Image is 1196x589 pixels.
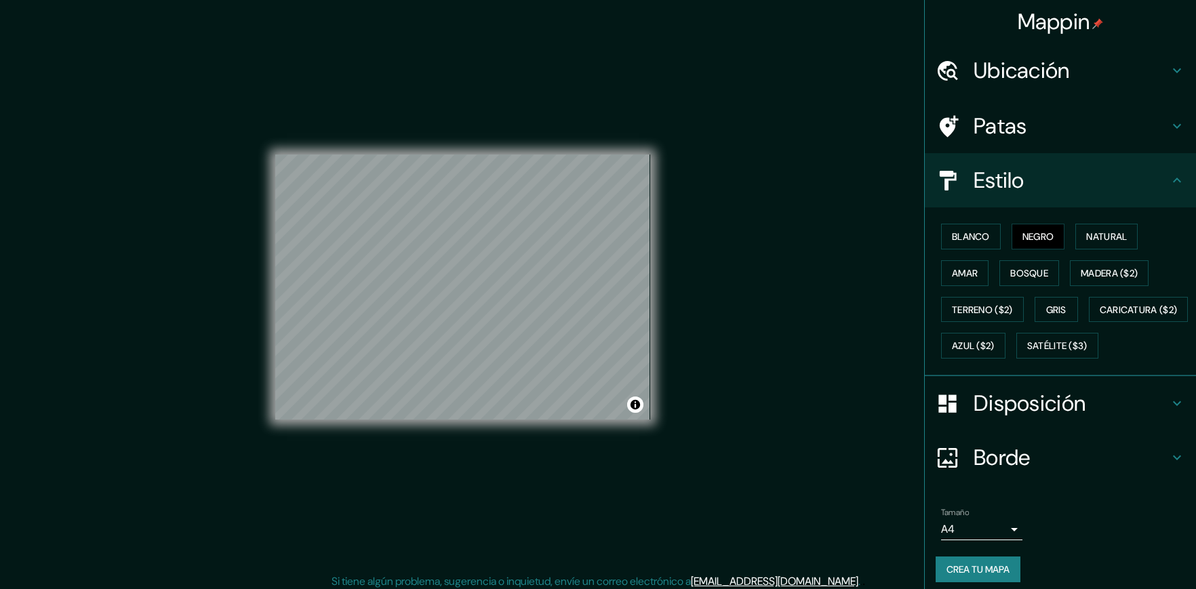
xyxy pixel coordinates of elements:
div: Borde [925,430,1196,485]
button: Amar [941,260,989,286]
div: Estilo [925,153,1196,207]
font: Blanco [952,230,990,243]
font: Disposición [974,389,1085,418]
button: Negro [1012,224,1065,249]
font: Patas [974,112,1027,140]
font: Gris [1046,304,1067,316]
button: Madera ($2) [1070,260,1149,286]
font: Madera ($2) [1081,267,1138,279]
iframe: Lanzador de widgets de ayuda [1075,536,1181,574]
font: Negro [1022,230,1054,243]
font: Bosque [1010,267,1048,279]
div: Patas [925,99,1196,153]
font: A4 [941,522,955,536]
button: Bosque [999,260,1059,286]
div: Disposición [925,376,1196,430]
font: . [858,574,860,588]
font: Amar [952,267,978,279]
button: Gris [1035,297,1078,323]
font: Azul ($2) [952,340,995,352]
img: pin-icon.png [1092,18,1103,29]
font: . [862,573,865,588]
font: Terreno ($2) [952,304,1013,316]
font: Caricatura ($2) [1100,304,1178,316]
button: Activar o desactivar atribución [627,397,643,413]
button: Satélite ($3) [1016,333,1098,359]
canvas: Mapa [275,155,650,420]
font: Satélite ($3) [1027,340,1088,352]
font: Tamaño [941,507,969,518]
button: Terreno ($2) [941,297,1024,323]
font: Ubicación [974,56,1070,85]
div: A4 [941,519,1022,540]
div: Ubicación [925,43,1196,98]
button: Blanco [941,224,1001,249]
button: Azul ($2) [941,333,1005,359]
button: Natural [1075,224,1138,249]
font: Si tiene algún problema, sugerencia o inquietud, envíe un correo electrónico a [332,574,691,588]
font: Borde [974,443,1031,472]
font: Natural [1086,230,1127,243]
button: Caricatura ($2) [1089,297,1189,323]
font: Estilo [974,166,1024,195]
font: Mappin [1018,7,1090,36]
font: Crea tu mapa [946,563,1010,575]
font: . [860,573,862,588]
button: Crea tu mapa [936,556,1020,582]
a: [EMAIL_ADDRESS][DOMAIN_NAME] [691,574,858,588]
